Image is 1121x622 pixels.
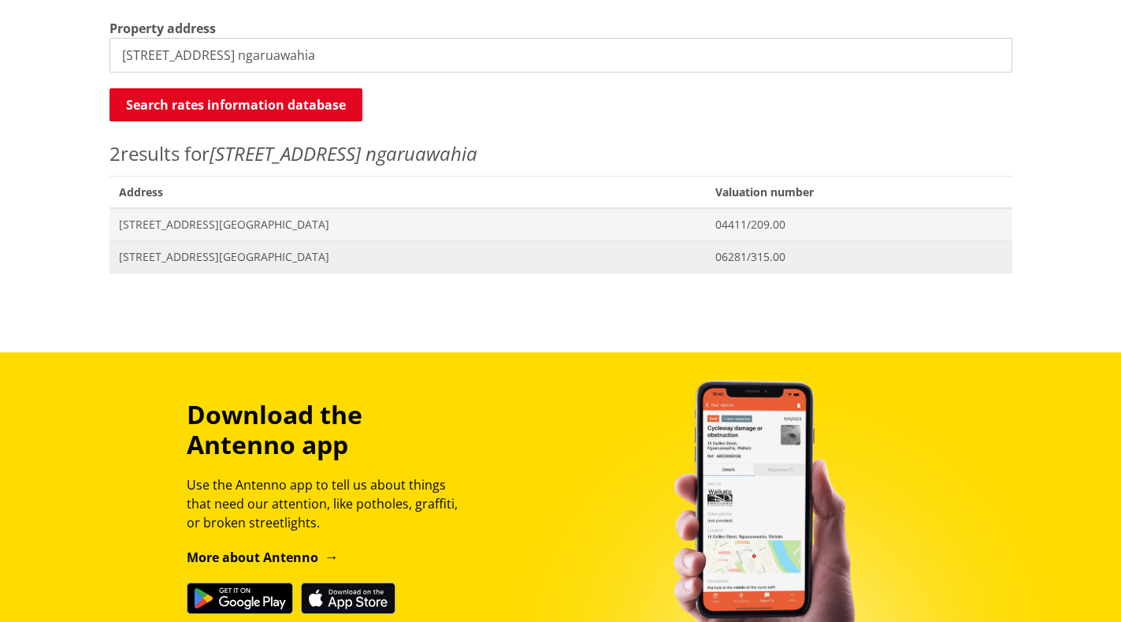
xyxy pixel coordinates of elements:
a: More about Antenno [187,549,339,566]
label: Property address [110,19,216,38]
h3: Download the Antenno app [187,400,472,460]
img: Get it on Google Play [187,583,293,614]
button: Search rates information database [110,88,362,121]
span: Address [110,176,707,208]
img: Download on the App Store [301,583,395,614]
input: e.g. Duke Street NGARUAWAHIA [110,38,1012,73]
span: 06281/315.00 [715,249,1002,265]
span: Valuation number [706,176,1011,208]
p: Use the Antenno app to tell us about things that need our attention, like potholes, graffiti, or ... [187,475,472,532]
span: [STREET_ADDRESS][GEOGRAPHIC_DATA] [119,249,697,265]
p: results for [110,140,1012,168]
span: 04411/209.00 [715,217,1002,233]
a: [STREET_ADDRESS][GEOGRAPHIC_DATA] 06281/315.00 [110,240,1012,273]
a: [STREET_ADDRESS][GEOGRAPHIC_DATA] 04411/209.00 [110,208,1012,240]
iframe: Messenger Launcher [1049,556,1105,613]
span: 2 [110,140,121,166]
em: [STREET_ADDRESS] ngaruawahia [210,140,477,166]
span: [STREET_ADDRESS][GEOGRAPHIC_DATA] [119,217,697,233]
